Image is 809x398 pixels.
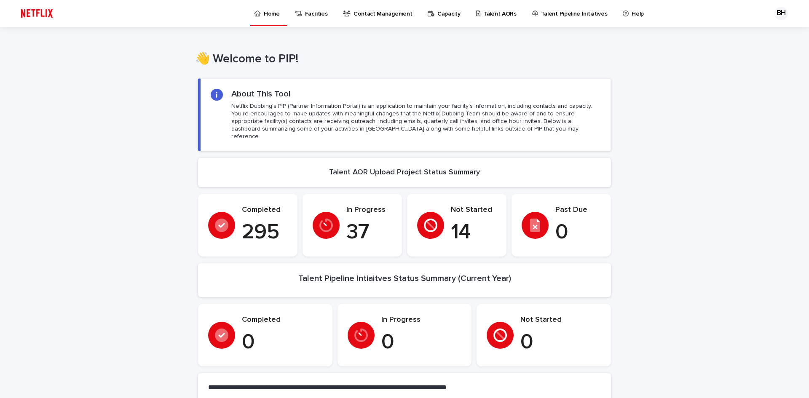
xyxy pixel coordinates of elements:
[520,315,601,325] p: Not Started
[242,206,287,215] p: Completed
[17,5,57,22] img: ifQbXi3ZQGMSEF7WDB7W
[242,330,322,355] p: 0
[242,315,322,325] p: Completed
[555,206,601,215] p: Past Due
[195,52,608,67] h1: 👋 Welcome to PIP!
[381,330,462,355] p: 0
[555,220,601,245] p: 0
[774,7,788,20] div: BH
[520,330,601,355] p: 0
[451,206,496,215] p: Not Started
[346,220,392,245] p: 37
[381,315,462,325] p: In Progress
[242,220,287,245] p: 295
[346,206,392,215] p: In Progress
[231,102,600,141] p: Netflix Dubbing's PIP (Partner Information Portal) is an application to maintain your facility's ...
[451,220,496,245] p: 14
[329,168,480,177] h2: Talent AOR Upload Project Status Summary
[298,273,511,283] h2: Talent Pipeline Intiaitves Status Summary (Current Year)
[231,89,291,99] h2: About This Tool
